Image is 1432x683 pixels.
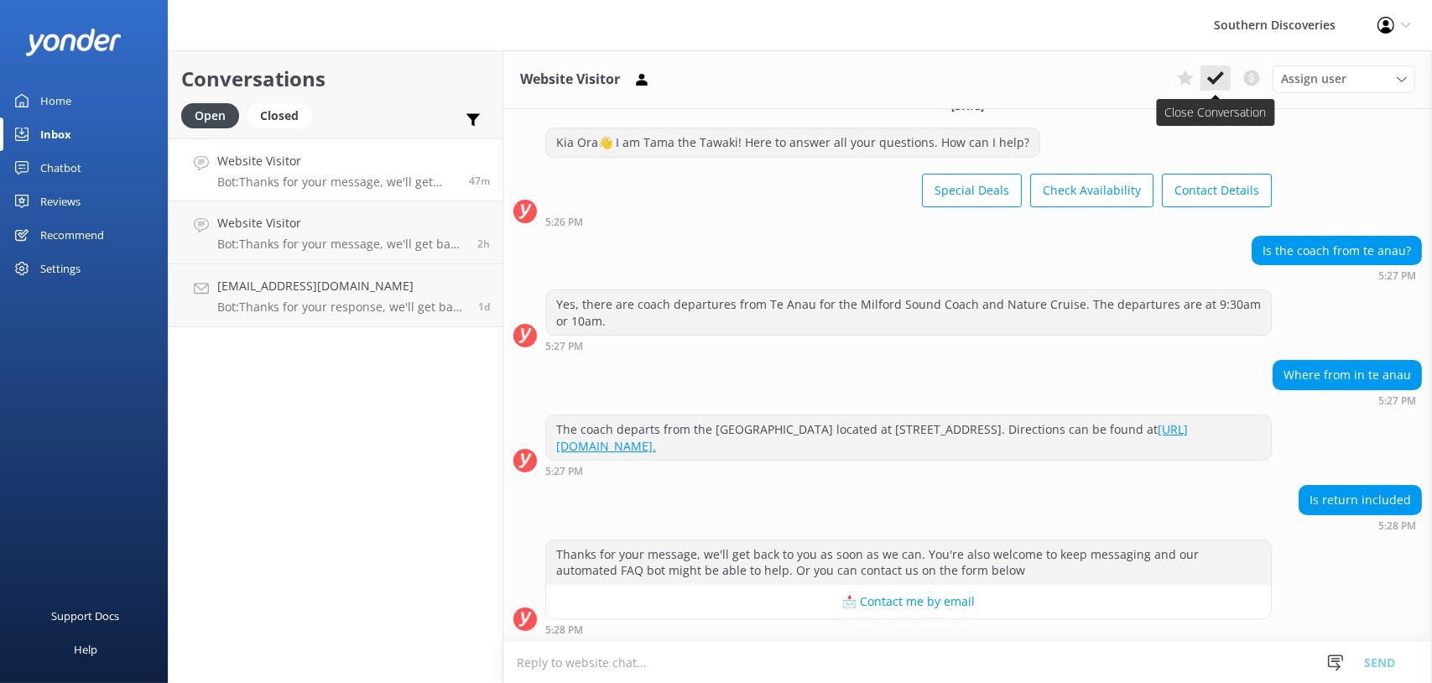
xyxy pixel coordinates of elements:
[1273,361,1421,389] div: Where from in te anau
[1030,174,1153,207] button: Check Availability
[546,415,1271,460] div: The coach departs from the [GEOGRAPHIC_DATA] located at [STREET_ADDRESS]. Directions can be found at
[545,217,583,227] strong: 5:26 PM
[1252,269,1422,281] div: Oct 01 2025 05:27pm (UTC +13:00) Pacific/Auckland
[1281,70,1346,88] span: Assign user
[546,128,1039,157] div: Kia Ora👋 I am Tama the Tawaki! Here to answer all your questions. How can I help?
[1299,486,1421,514] div: Is return included
[922,174,1022,207] button: Special Deals
[1378,271,1416,281] strong: 5:27 PM
[545,341,583,352] strong: 5:27 PM
[217,152,456,170] h4: Website Visitor
[545,340,1272,352] div: Oct 01 2025 05:27pm (UTC +13:00) Pacific/Auckland
[181,106,247,124] a: Open
[217,277,466,295] h4: [EMAIL_ADDRESS][DOMAIN_NAME]
[1378,396,1416,406] strong: 5:27 PM
[1273,65,1415,92] div: Assign User
[40,218,104,252] div: Recommend
[469,174,490,188] span: Oct 01 2025 05:28pm (UTC +13:00) Pacific/Auckland
[40,151,81,185] div: Chatbot
[546,585,1271,618] button: 📩 Contact me by email
[217,175,456,190] p: Bot: Thanks for your message, we'll get back to you as soon as we can. You're also welcome to kee...
[52,599,120,633] div: Support Docs
[545,465,1272,477] div: Oct 01 2025 05:27pm (UTC +13:00) Pacific/Auckland
[546,540,1271,585] div: Thanks for your message, we'll get back to you as soon as we can. You're also welcome to keep mes...
[40,252,81,285] div: Settings
[1252,237,1421,265] div: Is the coach from te anau?
[546,290,1271,335] div: Yes, there are coach departures from Te Anau for the Milford Sound Coach and Nature Cruise. The d...
[520,69,620,91] h3: Website Visitor
[74,633,97,666] div: Help
[1273,394,1422,406] div: Oct 01 2025 05:27pm (UTC +13:00) Pacific/Auckland
[477,237,490,251] span: Oct 01 2025 03:36pm (UTC +13:00) Pacific/Auckland
[169,264,503,327] a: [EMAIL_ADDRESS][DOMAIN_NAME]Bot:Thanks for your response, we'll get back to you as soon as we can...
[545,467,583,477] strong: 5:27 PM
[217,300,466,315] p: Bot: Thanks for your response, we'll get back to you as soon as we can during opening hours.
[1299,519,1422,531] div: Oct 01 2025 05:28pm (UTC +13:00) Pacific/Auckland
[40,84,71,117] div: Home
[217,237,465,252] p: Bot: Thanks for your message, we'll get back to you as soon as we can. You're also welcome to kee...
[181,103,239,128] div: Open
[545,623,1272,635] div: Oct 01 2025 05:28pm (UTC +13:00) Pacific/Auckland
[181,63,490,95] h2: Conversations
[169,201,503,264] a: Website VisitorBot:Thanks for your message, we'll get back to you as soon as we can. You're also ...
[478,300,490,314] span: Sep 29 2025 10:40pm (UTC +13:00) Pacific/Auckland
[40,185,81,218] div: Reviews
[556,421,1188,454] a: [URL][DOMAIN_NAME].
[247,103,311,128] div: Closed
[545,216,1272,227] div: Oct 01 2025 05:26pm (UTC +13:00) Pacific/Auckland
[40,117,71,151] div: Inbox
[169,138,503,201] a: Website VisitorBot:Thanks for your message, we'll get back to you as soon as we can. You're also ...
[25,29,122,56] img: yonder-white-logo.png
[1162,174,1272,207] button: Contact Details
[247,106,320,124] a: Closed
[545,625,583,635] strong: 5:28 PM
[1378,521,1416,531] strong: 5:28 PM
[217,214,465,232] h4: Website Visitor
